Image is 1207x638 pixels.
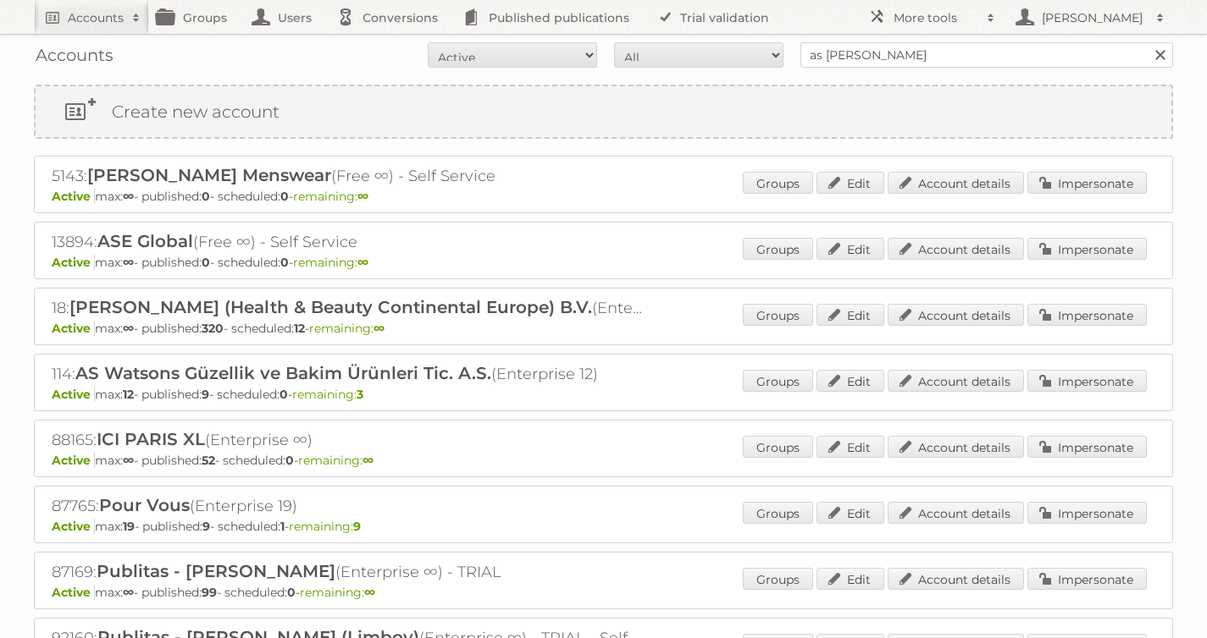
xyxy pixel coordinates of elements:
a: Impersonate [1027,502,1147,524]
a: Groups [743,502,813,524]
strong: 99 [202,585,217,600]
strong: 0 [202,189,210,204]
a: Edit [817,436,884,458]
span: Active [52,585,95,600]
span: remaining: [298,453,374,468]
strong: 0 [285,453,294,468]
strong: 3 [357,387,363,402]
strong: 52 [202,453,215,468]
strong: 12 [123,387,134,402]
a: Impersonate [1027,436,1147,458]
strong: ∞ [357,255,368,270]
a: Groups [743,370,813,392]
span: AS Watsons Güzellik ve Bakim Ürünleri Tic. A.S. [75,363,491,383]
a: Account details [888,502,1024,524]
a: Groups [743,172,813,194]
span: remaining: [300,585,375,600]
strong: 1 [280,519,285,534]
h2: 5143: (Free ∞) - Self Service [52,165,645,187]
p: max: - published: - scheduled: - [52,321,1155,336]
h2: 18: (Enterprise ∞) [52,297,645,319]
strong: 0 [280,189,289,204]
strong: ∞ [363,453,374,468]
p: max: - published: - scheduled: - [52,255,1155,270]
span: remaining: [289,519,361,534]
span: remaining: [309,321,385,336]
a: Impersonate [1027,370,1147,392]
a: Edit [817,172,884,194]
strong: ∞ [123,453,134,468]
a: Impersonate [1027,238,1147,260]
strong: 19 [123,519,135,534]
strong: ∞ [123,255,134,270]
span: remaining: [292,387,363,402]
a: Edit [817,238,884,260]
a: Groups [743,238,813,260]
h2: 87169: (Enterprise ∞) - TRIAL [52,561,645,583]
strong: 9 [353,519,361,534]
span: [PERSON_NAME] Menswear [87,165,331,185]
strong: ∞ [123,321,134,336]
span: Publitas - [PERSON_NAME] [97,561,335,581]
span: [PERSON_NAME] (Health & Beauty Continental Europe) B.V. [69,297,592,317]
strong: ∞ [123,189,134,204]
p: max: - published: - scheduled: - [52,189,1155,204]
span: ICI PARIS XL [97,429,205,449]
a: Impersonate [1027,304,1147,326]
h2: 114: (Enterprise 12) [52,363,645,385]
a: Edit [817,304,884,326]
h2: Accounts [68,9,124,26]
span: Active [52,189,95,204]
a: Impersonate [1027,172,1147,194]
span: Active [52,255,95,270]
span: Active [52,453,95,468]
strong: ∞ [123,585,134,600]
a: Account details [888,436,1024,458]
a: Account details [888,238,1024,260]
strong: 0 [202,255,210,270]
a: Account details [888,304,1024,326]
a: Groups [743,568,813,590]
h2: 88165: (Enterprise ∞) [52,429,645,451]
span: Active [52,321,95,336]
span: Active [52,387,95,402]
p: max: - published: - scheduled: - [52,387,1155,402]
a: Edit [817,568,884,590]
a: Groups [743,436,813,458]
h2: 13894: (Free ∞) - Self Service [52,231,645,253]
a: Account details [888,370,1024,392]
strong: ∞ [364,585,375,600]
strong: 0 [287,585,296,600]
p: max: - published: - scheduled: - [52,585,1155,600]
span: Active [52,519,95,534]
strong: 9 [202,519,210,534]
strong: 9 [202,387,209,402]
a: Account details [888,568,1024,590]
a: Impersonate [1027,568,1147,590]
h2: [PERSON_NAME] [1038,9,1148,26]
p: max: - published: - scheduled: - [52,453,1155,468]
strong: ∞ [357,189,368,204]
a: Edit [817,370,884,392]
span: remaining: [293,255,368,270]
h2: 87765: (Enterprise 19) [52,495,645,517]
strong: 320 [202,321,224,336]
strong: 0 [280,255,289,270]
a: Groups [743,304,813,326]
span: Pour Vous [99,495,190,515]
a: Edit [817,502,884,524]
a: Account details [888,172,1024,194]
p: max: - published: - scheduled: - [52,519,1155,534]
span: remaining: [293,189,368,204]
strong: 12 [294,321,305,336]
strong: 0 [280,387,288,402]
span: ASE Global [97,231,193,251]
a: Create new account [36,86,1171,137]
h2: More tools [894,9,978,26]
strong: ∞ [374,321,385,336]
